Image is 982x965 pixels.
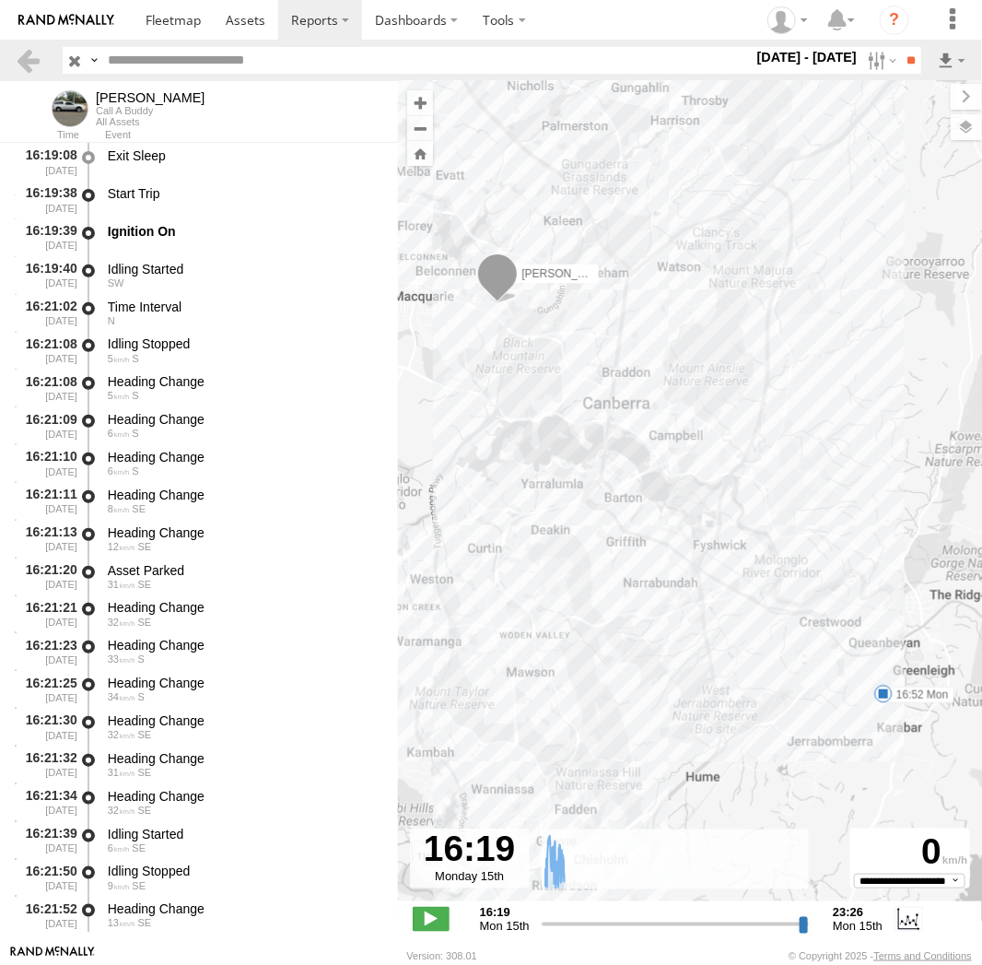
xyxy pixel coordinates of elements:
[108,637,380,653] div: Heading Change
[108,712,380,729] div: Heading Change
[108,487,380,503] div: Heading Change
[15,898,79,932] div: 16:21:52 [DATE]
[860,47,900,74] label: Search Filter Options
[138,653,145,665] span: Heading: 161
[108,465,130,477] span: 6
[138,617,152,628] span: Heading: 143
[761,6,814,34] div: Helen Mason
[407,141,433,166] button: Zoom Home
[874,950,972,961] a: Terms and Conditions
[108,767,135,778] span: 31
[936,47,967,74] label: Export results as...
[15,258,79,292] div: 16:19:40 [DATE]
[138,767,152,778] span: Heading: 135
[10,947,95,965] a: Visit our Website
[407,115,433,141] button: Zoom out
[15,296,79,330] div: 16:21:02 [DATE]
[108,805,135,816] span: 32
[108,863,380,879] div: Idling Stopped
[108,917,135,928] span: 13
[132,842,146,853] span: Heading: 126
[413,907,450,931] label: Play/Stop
[15,672,79,706] div: 16:21:25 [DATE]
[108,411,380,428] div: Heading Change
[15,220,79,254] div: 16:19:39 [DATE]
[87,47,101,74] label: Search Query
[15,484,79,518] div: 16:21:11 [DATE]
[754,47,861,67] label: [DATE] - [DATE]
[108,390,130,401] span: 5
[132,503,146,514] span: Heading: 141
[108,729,135,740] span: 32
[789,950,972,961] div: © Copyright 2025 -
[15,861,79,895] div: 16:21:50 [DATE]
[15,334,79,368] div: 16:21:08 [DATE]
[15,559,79,594] div: 16:21:20 [DATE]
[105,131,398,140] div: Event
[15,710,79,744] div: 16:21:30 [DATE]
[108,185,380,202] div: Start Trip
[108,599,380,616] div: Heading Change
[15,47,41,74] a: Back to previous Page
[15,408,79,442] div: 16:21:09 [DATE]
[108,335,380,352] div: Idling Stopped
[108,788,380,805] div: Heading Change
[15,634,79,668] div: 16:21:23 [DATE]
[132,390,138,401] span: Heading: 194
[108,503,130,514] span: 8
[480,905,530,919] strong: 16:19
[108,617,135,628] span: 32
[132,880,146,891] span: Heading: 125
[15,371,79,405] div: 16:21:08 [DATE]
[132,353,138,364] span: Heading: 194
[853,831,967,874] div: 0
[96,105,205,116] div: Call A Buddy
[880,6,909,35] i: ?
[96,90,205,105] div: Andrew - View Asset History
[108,449,380,465] div: Heading Change
[407,950,477,961] div: Version: 308.01
[138,729,152,740] span: Heading: 156
[96,116,205,127] div: All Assets
[18,14,114,27] img: rand-logo.svg
[15,182,79,217] div: 16:19:38 [DATE]
[108,900,380,917] div: Heading Change
[108,675,380,691] div: Heading Change
[138,917,152,928] span: Heading: 140
[883,687,954,703] label: 16:52 Mon
[15,597,79,631] div: 16:21:21 [DATE]
[15,747,79,782] div: 16:21:32 [DATE]
[108,353,130,364] span: 5
[108,750,380,767] div: Heading Change
[108,579,135,590] span: 31
[833,919,883,933] span: Mon 15th Sep 2025
[108,315,115,326] span: Heading: 8
[407,90,433,115] button: Zoom in
[108,223,380,240] div: Ignition On
[833,905,883,919] strong: 23:26
[108,653,135,665] span: 33
[480,919,530,933] span: Mon 15th Sep 2025
[521,267,613,280] span: [PERSON_NAME]
[138,541,152,552] span: Heading: 129
[108,842,130,853] span: 6
[108,880,130,891] span: 9
[108,428,130,439] span: 6
[108,299,380,315] div: Time Interval
[108,562,380,579] div: Asset Parked
[108,277,124,288] span: Heading: 212
[15,823,79,857] div: 16:21:39 [DATE]
[132,465,138,477] span: Heading: 158
[15,522,79,556] div: 16:21:13 [DATE]
[108,691,135,702] span: 34
[108,373,380,390] div: Heading Change
[15,145,79,179] div: 16:19:08 [DATE]
[15,446,79,480] div: 16:21:10 [DATE]
[108,541,135,552] span: 12
[108,261,380,277] div: Idling Started
[138,691,145,702] span: Heading: 172
[108,524,380,541] div: Heading Change
[132,428,138,439] span: Heading: 181
[15,785,79,819] div: 16:21:34 [DATE]
[138,579,152,590] span: Heading: 135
